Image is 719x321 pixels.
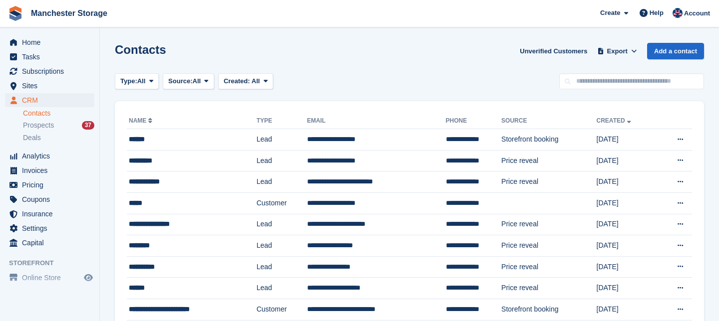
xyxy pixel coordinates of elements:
td: [DATE] [597,192,658,214]
a: Name [129,117,154,124]
th: Email [307,113,446,129]
td: Lead [257,129,307,151]
td: Customer [257,192,307,214]
a: menu [5,149,94,163]
span: Account [684,8,710,18]
span: Tasks [22,50,82,64]
a: menu [5,192,94,206]
span: Capital [22,236,82,250]
td: [DATE] [597,129,658,151]
a: Created [597,117,633,124]
td: Lead [257,256,307,278]
td: [DATE] [597,278,658,299]
a: menu [5,64,94,78]
td: Price reveal [501,171,596,193]
td: Lead [257,235,307,257]
td: Storefront booking [501,299,596,320]
a: menu [5,35,94,49]
span: All [193,76,201,86]
td: Price reveal [501,214,596,235]
td: Lead [257,278,307,299]
span: Type: [120,76,137,86]
span: Help [650,8,664,18]
button: Created: All [218,73,273,90]
span: Export [607,46,628,56]
button: Source: All [163,73,214,90]
div: 37 [82,121,94,130]
button: Export [595,43,639,59]
a: Contacts [23,109,94,118]
span: Invoices [22,163,82,177]
span: All [137,76,146,86]
td: [DATE] [597,299,658,320]
a: menu [5,221,94,235]
td: [DATE] [597,235,658,257]
td: Price reveal [501,256,596,278]
span: Deals [23,133,41,143]
th: Phone [446,113,502,129]
img: stora-icon-8386f47178a22dfd0bd8f6a31ec36ba5ce8667c1dd55bd0f319d3a0aa187defe.svg [8,6,23,21]
a: menu [5,93,94,107]
td: Lead [257,171,307,193]
a: Manchester Storage [27,5,111,21]
span: CRM [22,93,82,107]
span: Subscriptions [22,64,82,78]
td: Price reveal [501,150,596,171]
h1: Contacts [115,43,166,56]
th: Source [501,113,596,129]
td: [DATE] [597,214,658,235]
span: Pricing [22,178,82,192]
th: Type [257,113,307,129]
span: Home [22,35,82,49]
span: Analytics [22,149,82,163]
a: menu [5,271,94,285]
span: Prospects [23,121,54,130]
td: Lead [257,150,307,171]
td: Price reveal [501,278,596,299]
a: menu [5,207,94,221]
span: Settings [22,221,82,235]
a: Unverified Customers [516,43,591,59]
td: [DATE] [597,171,658,193]
a: menu [5,79,94,93]
td: Lead [257,214,307,235]
td: Customer [257,299,307,320]
span: Created: [224,77,250,85]
a: menu [5,178,94,192]
a: menu [5,50,94,64]
span: Coupons [22,192,82,206]
a: Add a contact [647,43,704,59]
span: All [252,77,260,85]
a: Deals [23,133,94,143]
a: Preview store [82,272,94,284]
a: menu [5,163,94,177]
button: Type: All [115,73,159,90]
span: Sites [22,79,82,93]
td: [DATE] [597,150,658,171]
td: [DATE] [597,256,658,278]
td: Price reveal [501,235,596,257]
a: menu [5,236,94,250]
span: Source: [168,76,192,86]
td: Storefront booking [501,129,596,151]
a: Prospects 37 [23,120,94,131]
span: Storefront [9,258,99,268]
span: Online Store [22,271,82,285]
span: Create [600,8,620,18]
span: Insurance [22,207,82,221]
